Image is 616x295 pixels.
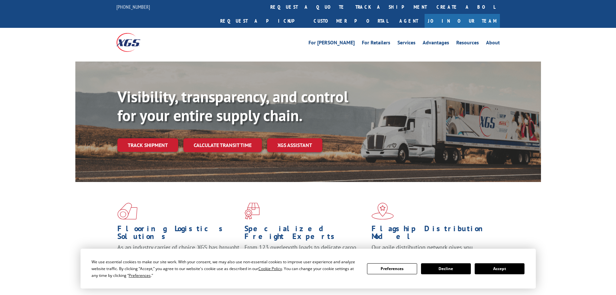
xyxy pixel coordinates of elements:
[372,225,494,244] h1: Flagship Distribution Model
[244,225,367,244] h1: Specialized Freight Experts
[183,138,262,152] a: Calculate transit time
[308,40,355,47] a: For [PERSON_NAME]
[397,40,416,47] a: Services
[456,40,479,47] a: Resources
[117,138,178,152] a: Track shipment
[267,138,322,152] a: XGS ASSISTANT
[117,244,239,267] span: As an industry carrier of choice, XGS has brought innovation and dedication to flooring logistics...
[421,263,471,274] button: Decline
[258,266,282,271] span: Cookie Policy
[372,244,491,259] span: Our agile distribution network gives you nationwide inventory management on demand.
[486,40,500,47] a: About
[117,86,348,125] b: Visibility, transparency, and control for your entire supply chain.
[372,203,394,220] img: xgs-icon-flagship-distribution-model-red
[92,258,359,279] div: We use essential cookies to make our site work. With your consent, we may also use non-essential ...
[117,203,137,220] img: xgs-icon-total-supply-chain-intelligence-red
[244,203,260,220] img: xgs-icon-focused-on-flooring-red
[475,263,524,274] button: Accept
[309,14,393,28] a: Customer Portal
[244,244,367,272] p: From 123 overlength loads to delicate cargo, our experienced staff knows the best way to move you...
[116,4,150,10] a: [PHONE_NUMBER]
[81,249,536,289] div: Cookie Consent Prompt
[423,40,449,47] a: Advantages
[129,273,151,278] span: Preferences
[367,263,417,274] button: Preferences
[215,14,309,28] a: Request a pickup
[425,14,500,28] a: Join Our Team
[393,14,425,28] a: Agent
[117,225,240,244] h1: Flooring Logistics Solutions
[362,40,390,47] a: For Retailers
